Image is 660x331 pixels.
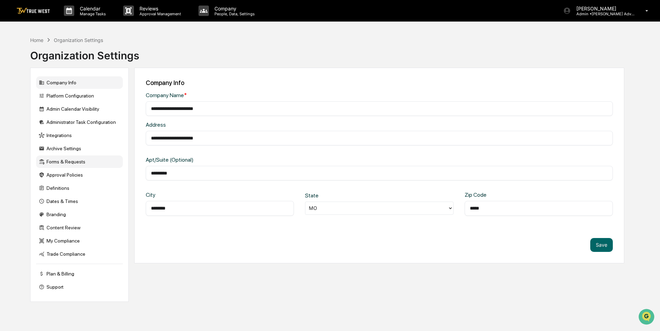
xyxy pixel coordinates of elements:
[24,53,114,60] div: Start new chat
[36,221,123,234] div: Content Review
[50,88,56,94] div: 🗄️
[36,268,123,280] div: Plan & Billing
[4,85,48,97] a: 🖐️Preclearance
[36,281,123,293] div: Support
[74,6,109,11] p: Calendar
[36,142,123,155] div: Archive Settings
[146,79,613,86] div: Company Info
[36,116,123,128] div: Administrator Task Configuration
[54,37,103,43] div: Organization Settings
[36,169,123,181] div: Approval Policies
[7,15,126,26] p: How can we help?
[36,103,123,115] div: Admin Calendar Visibility
[305,192,372,199] div: State
[7,53,19,66] img: 1746055101610-c473b297-6a78-478c-a979-82029cc54cd1
[209,6,258,11] p: Company
[146,92,356,99] div: Company Name
[36,76,123,89] div: Company Info
[74,11,109,16] p: Manage Tasks
[14,87,45,94] span: Preclearance
[49,117,84,123] a: Powered byPylon
[36,208,123,221] div: Branding
[36,90,123,102] div: Platform Configuration
[17,8,50,14] img: logo
[36,182,123,194] div: Definitions
[146,156,356,163] div: Apt/Suite (Optional)
[7,88,12,94] div: 🖐️
[134,11,185,16] p: Approval Management
[118,55,126,63] button: Start new chat
[36,195,123,207] div: Dates & Times
[36,235,123,247] div: My Compliance
[7,101,12,107] div: 🔎
[4,98,46,110] a: 🔎Data Lookup
[36,248,123,260] div: Trade Compliance
[571,6,635,11] p: [PERSON_NAME]
[30,44,139,62] div: Organization Settings
[571,11,635,16] p: Admin • [PERSON_NAME] Advisory Group
[209,11,258,16] p: People, Data, Settings
[638,308,657,327] iframe: Open customer support
[30,37,43,43] div: Home
[57,87,86,94] span: Attestations
[48,85,89,97] a: 🗄️Attestations
[146,121,356,128] div: Address
[36,129,123,142] div: Integrations
[69,118,84,123] span: Pylon
[36,155,123,168] div: Forms & Requests
[14,101,44,108] span: Data Lookup
[465,192,531,198] div: Zip Code
[24,60,88,66] div: We're available if you need us!
[146,192,212,198] div: City
[134,6,185,11] p: Reviews
[590,238,613,252] button: Save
